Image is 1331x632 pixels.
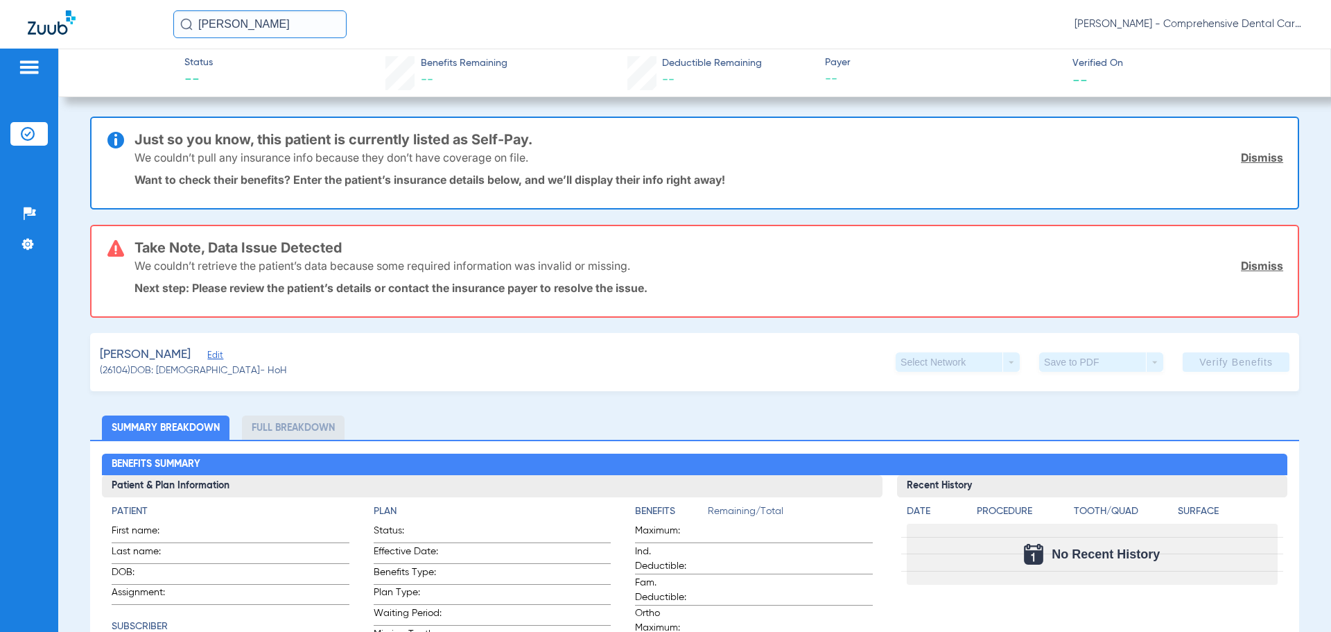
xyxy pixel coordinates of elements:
span: Payer [825,55,1061,70]
span: [PERSON_NAME] - Comprehensive Dental Care [1075,17,1303,31]
span: Plan Type: [374,586,442,604]
input: Search for patients [173,10,347,38]
h4: Date [907,504,965,519]
span: -- [825,71,1061,88]
span: Deductible Remaining [662,56,762,71]
p: We couldn’t retrieve the patient’s data because some required information was invalid or missing. [134,259,630,273]
span: Effective Date: [374,545,442,563]
span: Status: [374,524,442,543]
app-breakdown-title: Benefits [635,504,708,524]
span: -- [421,74,433,86]
img: Zuub Logo [28,10,76,35]
h4: Surface [1178,504,1277,519]
li: Full Breakdown [242,416,345,440]
app-breakdown-title: Tooth/Quad [1074,504,1173,524]
span: No Recent History [1052,547,1160,561]
span: Benefits Remaining [421,56,507,71]
span: [PERSON_NAME] [100,346,191,364]
h4: Patient [112,504,349,519]
h3: Patient & Plan Information [102,475,882,497]
img: info-icon [107,132,124,148]
h3: Recent History [897,475,1287,497]
iframe: Chat Widget [1262,565,1331,632]
img: Search Icon [180,18,193,31]
span: -- [1072,72,1088,87]
span: DOB: [112,565,180,584]
span: Benefits Type: [374,565,442,584]
li: Summary Breakdown [102,416,229,440]
p: Next step: Please review the patient’s details or contact the insurance payer to resolve the issue. [134,281,1283,295]
span: -- [184,71,213,90]
a: Dismiss [1241,151,1283,164]
img: hamburger-icon [18,59,40,76]
app-breakdown-title: Surface [1178,504,1277,524]
app-breakdown-title: Procedure [977,504,1069,524]
span: Verified On [1072,56,1308,71]
h4: Procedure [977,504,1069,519]
h4: Tooth/Quad [1074,504,1173,519]
h2: Benefits Summary [102,454,1287,476]
h3: Take Note, Data Issue Detected [134,241,1283,255]
h3: Just so you know, this patient is currently listed as Self-Pay. [134,133,1283,146]
span: Status [184,55,213,70]
h4: Benefits [635,504,708,519]
app-breakdown-title: Date [907,504,965,524]
span: Fam. Deductible: [635,576,703,605]
a: Dismiss [1241,259,1283,273]
h4: Plan [374,504,611,519]
span: Maximum: [635,524,703,543]
img: error-icon [107,240,124,257]
span: Remaining/Total [708,504,872,524]
img: Calendar [1024,544,1043,565]
span: Edit [207,350,220,364]
p: We couldn’t pull any insurance info because they don’t have coverage on file. [134,151,528,164]
span: Assignment: [112,586,180,604]
span: -- [662,74,675,86]
span: (26104) DOB: [DEMOGRAPHIC_DATA] - HoH [100,364,287,378]
p: Want to check their benefits? Enter the patient’s insurance details below, and we’ll display thei... [134,173,1283,187]
span: Ind. Deductible: [635,545,703,574]
span: First name: [112,524,180,543]
span: Waiting Period: [374,606,442,625]
span: Last name: [112,545,180,563]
